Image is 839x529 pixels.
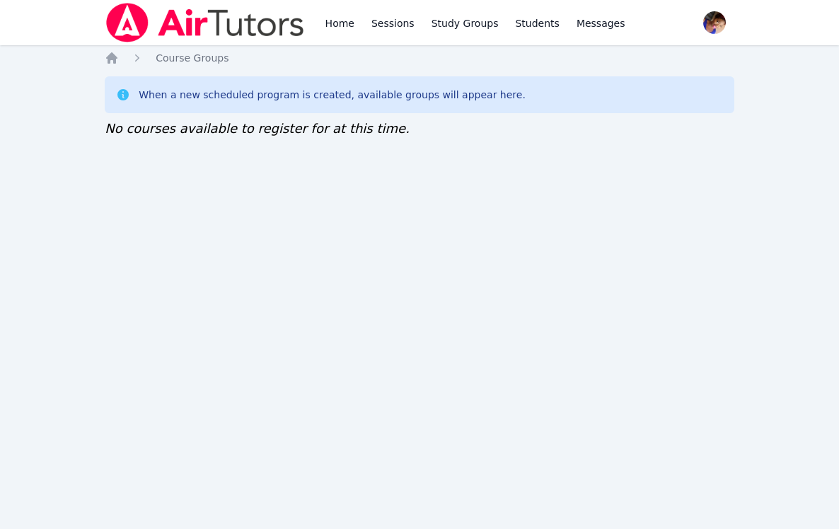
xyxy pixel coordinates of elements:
nav: Breadcrumb [105,51,734,65]
span: Messages [577,16,625,30]
a: Course Groups [156,51,228,65]
span: Course Groups [156,52,228,64]
span: No courses available to register for at this time. [105,121,410,136]
div: When a new scheduled program is created, available groups will appear here. [139,88,526,102]
img: Air Tutors [105,3,305,42]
